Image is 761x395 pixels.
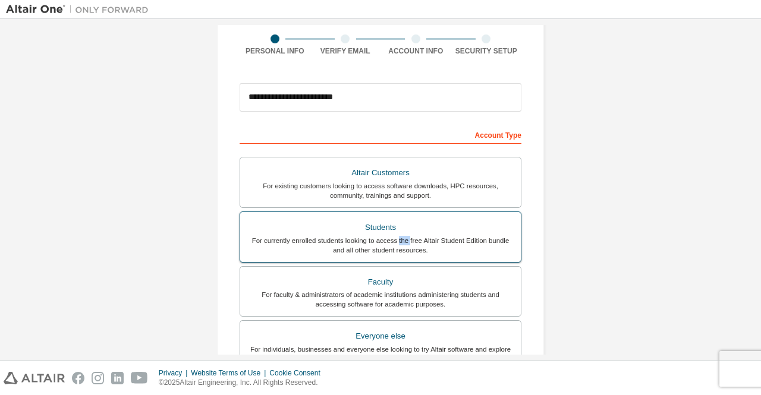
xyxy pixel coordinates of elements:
img: youtube.svg [131,372,148,384]
div: For currently enrolled students looking to access the free Altair Student Edition bundle and all ... [247,236,514,255]
div: Altair Customers [247,165,514,181]
div: Account Info [380,46,451,56]
div: For faculty & administrators of academic institutions administering students and accessing softwa... [247,290,514,309]
div: Account Type [240,125,521,144]
div: Security Setup [451,46,522,56]
div: Website Terms of Use [191,368,269,378]
p: © 2025 Altair Engineering, Inc. All Rights Reserved. [159,378,328,388]
img: facebook.svg [72,372,84,384]
div: Privacy [159,368,191,378]
div: Personal Info [240,46,310,56]
img: altair_logo.svg [4,372,65,384]
div: Faculty [247,274,514,290]
div: Everyone else [247,328,514,345]
div: Verify Email [310,46,381,56]
div: For existing customers looking to access software downloads, HPC resources, community, trainings ... [247,181,514,200]
img: linkedin.svg [111,372,124,384]
img: instagram.svg [92,372,104,384]
div: Cookie Consent [269,368,327,378]
div: Students [247,219,514,236]
div: For individuals, businesses and everyone else looking to try Altair software and explore our prod... [247,345,514,364]
img: Altair One [6,4,155,15]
